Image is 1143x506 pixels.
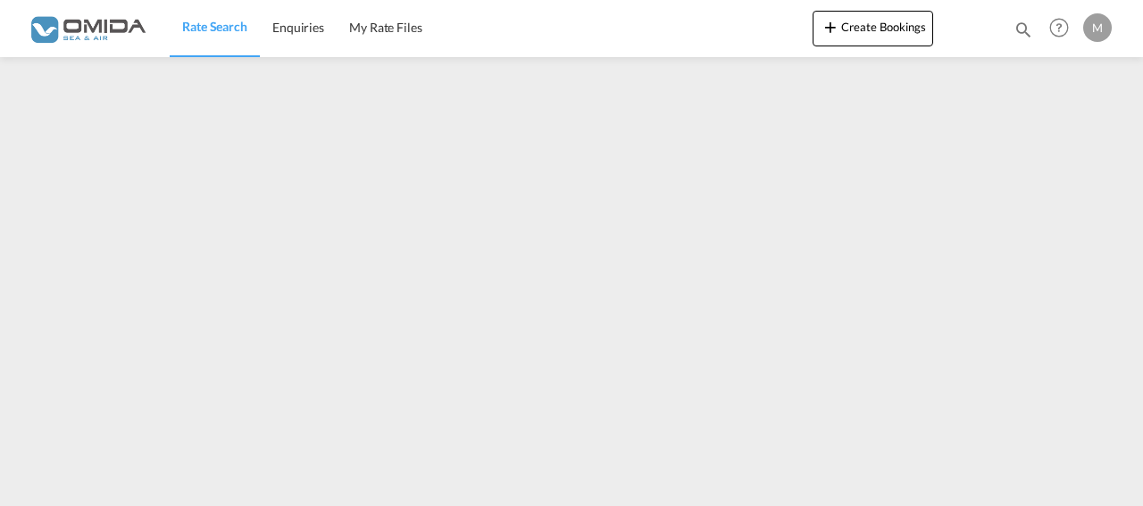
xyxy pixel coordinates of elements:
[27,8,147,48] img: 459c566038e111ed959c4fc4f0a4b274.png
[820,16,841,37] md-icon: icon-plus 400-fg
[1044,12,1074,43] span: Help
[272,20,324,35] span: Enquiries
[1014,20,1033,39] md-icon: icon-magnify
[182,19,247,34] span: Rate Search
[1044,12,1083,45] div: Help
[1014,20,1033,46] div: icon-magnify
[1083,13,1112,42] div: M
[349,20,422,35] span: My Rate Files
[813,11,933,46] button: icon-plus 400-fgCreate Bookings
